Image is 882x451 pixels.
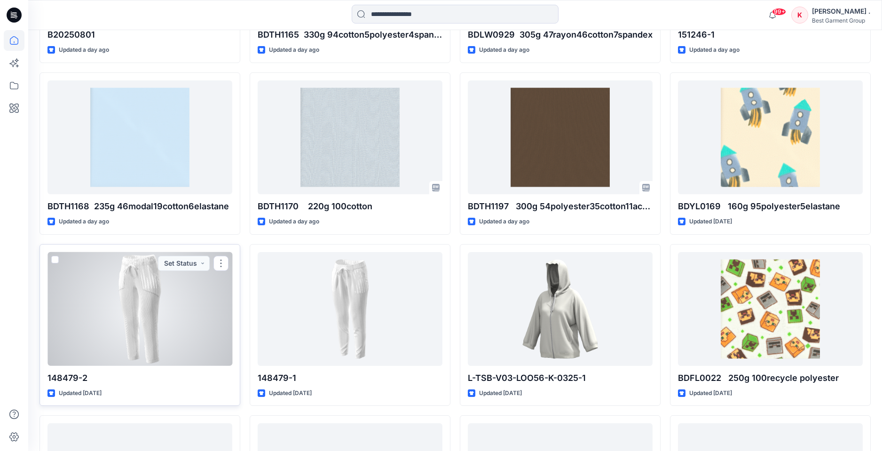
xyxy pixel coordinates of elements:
div: K [791,7,808,24]
p: 148479-1 [258,372,442,385]
div: Best Garment Group [812,17,870,24]
div: [PERSON_NAME] . [812,6,870,17]
p: BDTH1165 330g 94cotton5polyester4spandex [258,28,442,41]
a: L-TSB-V03-LOO56-K-0325-1 [468,252,653,366]
p: BDLW0929 305g 47rayon46cotton7spandex [468,28,653,41]
p: Updated [DATE] [479,388,522,398]
a: 148479-2 [47,252,232,366]
a: 148479-1 [258,252,442,366]
span: 99+ [772,8,786,16]
p: BDTH1170 220g 100cotton [258,200,442,213]
p: 148479-2 [47,372,232,385]
a: BDTH1197 300g 54polyester35cotton11acrylic [468,80,653,194]
p: BDTH1197 300g 54polyester35cotton11acrylic [468,200,653,213]
p: Updated a day ago [479,45,529,55]
p: BDFL0022 250g 100recycle polyester [678,372,863,385]
p: B20250801 [47,28,232,41]
p: L-TSB-V03-LOO56-K-0325-1 [468,372,653,385]
p: BDTH1168 235g 46modal19cotton6elastane [47,200,232,213]
p: Updated [DATE] [689,388,732,398]
a: BDTH1168 235g 46modal19cotton6elastane [47,80,232,194]
p: 151246-1 [678,28,863,41]
a: BDFL0022 250g 100recycle polyester [678,252,863,366]
p: Updated [DATE] [689,217,732,227]
a: BDYL0169 160g 95polyester5elastane [678,80,863,194]
p: Updated a day ago [59,217,109,227]
a: BDTH1170 220g 100cotton [258,80,442,194]
p: Updated a day ago [269,217,319,227]
p: Updated a day ago [689,45,740,55]
p: Updated a day ago [269,45,319,55]
p: Updated [DATE] [59,388,102,398]
p: Updated a day ago [59,45,109,55]
p: BDYL0169 160g 95polyester5elastane [678,200,863,213]
p: Updated a day ago [479,217,529,227]
p: Updated [DATE] [269,388,312,398]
